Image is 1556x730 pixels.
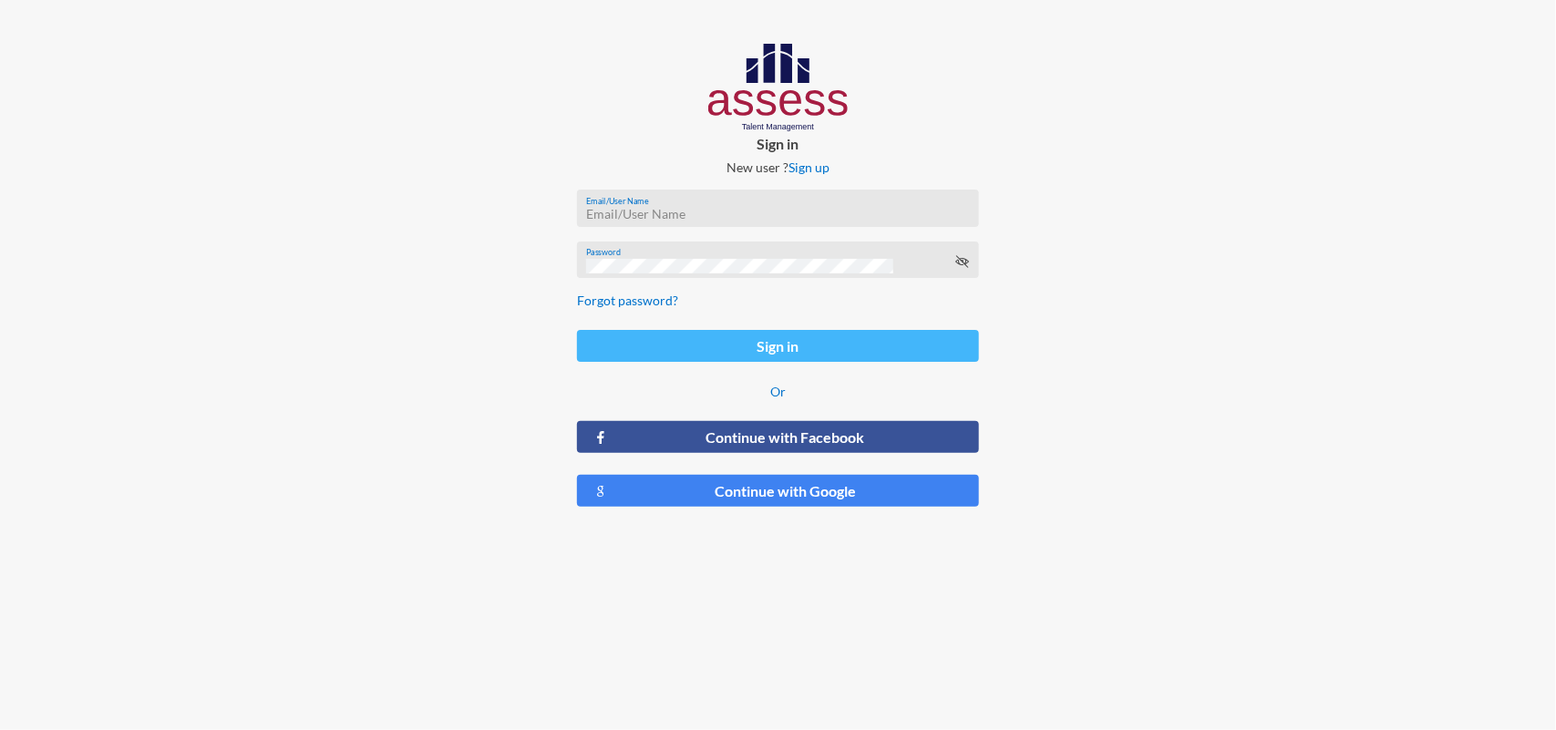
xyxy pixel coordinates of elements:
[586,207,969,221] input: Email/User Name
[577,421,979,453] button: Continue with Facebook
[577,293,678,308] a: Forgot password?
[562,135,994,152] p: Sign in
[708,44,848,131] img: AssessLogoo.svg
[788,159,830,175] a: Sign up
[577,330,979,362] button: Sign in
[577,384,979,399] p: Or
[562,159,994,175] p: New user ?
[577,475,979,507] button: Continue with Google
